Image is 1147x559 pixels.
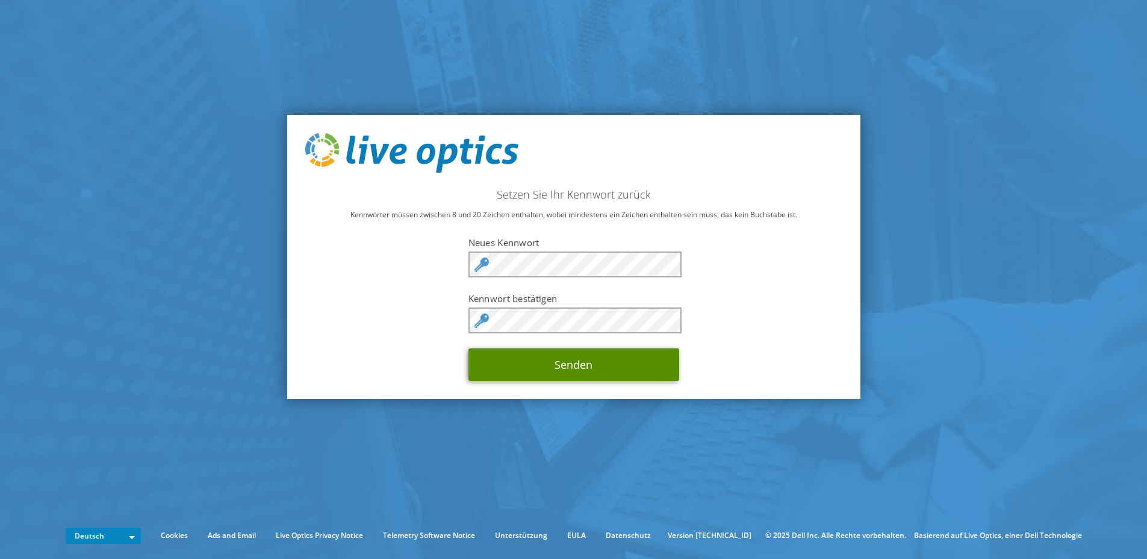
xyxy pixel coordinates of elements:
[199,529,265,542] a: Ads and Email
[305,133,518,173] img: live_optics_svg.svg
[468,348,679,381] button: Senden
[374,529,484,542] a: Telemetry Software Notice
[486,529,556,542] a: Unterstützung
[267,529,372,542] a: Live Optics Privacy Notice
[305,208,842,221] p: Kennwörter müssen zwischen 8 und 20 Zeichen enthalten, wobei mindestens ein Zeichen enthalten sei...
[759,529,912,542] li: © 2025 Dell Inc. Alle Rechte vorbehalten.
[305,188,842,201] h2: Setzen Sie Ihr Kennwort zurück
[468,292,679,304] label: Kennwort bestätigen
[914,529,1082,542] li: Basierend auf Live Optics, einer Dell Technologie
[597,529,660,542] a: Datenschutz
[152,529,197,542] a: Cookies
[662,529,757,542] li: Version [TECHNICAL_ID]
[468,236,679,249] label: Neues Kennwort
[558,529,595,542] a: EULA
